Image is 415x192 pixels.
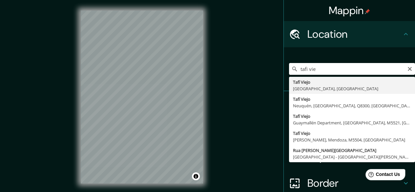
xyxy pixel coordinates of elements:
[293,137,411,143] div: [PERSON_NAME], Mendoza, M5504, [GEOGRAPHIC_DATA]
[307,28,402,41] h4: Location
[329,4,370,17] h4: Mappin
[81,11,203,183] canvas: Map
[284,21,415,47] div: Location
[365,9,370,14] img: pin-icon.png
[293,119,411,126] div: Guaymallén Department, [GEOGRAPHIC_DATA], M5521, [GEOGRAPHIC_DATA]
[407,65,412,72] button: Clear
[293,130,411,137] div: Tafí Viejo
[293,154,411,160] div: [GEOGRAPHIC_DATA] - [GEOGRAPHIC_DATA][PERSON_NAME], 78600-346, [GEOGRAPHIC_DATA]
[284,91,415,117] div: Pins
[289,63,415,75] input: Pick your city or area
[293,96,411,102] div: Tafí Viejo
[357,166,408,185] iframe: Help widget launcher
[284,117,415,144] div: Style
[307,177,402,190] h4: Border
[284,144,415,170] div: Layout
[192,172,200,180] button: Toggle attribution
[293,85,411,92] div: [GEOGRAPHIC_DATA], [GEOGRAPHIC_DATA]
[307,150,402,163] h4: Layout
[293,147,411,154] div: Rua [PERSON_NAME][GEOGRAPHIC_DATA]
[293,102,411,109] div: Neuquén, [GEOGRAPHIC_DATA], Q8300, [GEOGRAPHIC_DATA]
[293,113,411,119] div: Tafí Viejo
[293,79,411,85] div: Tafí Viejo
